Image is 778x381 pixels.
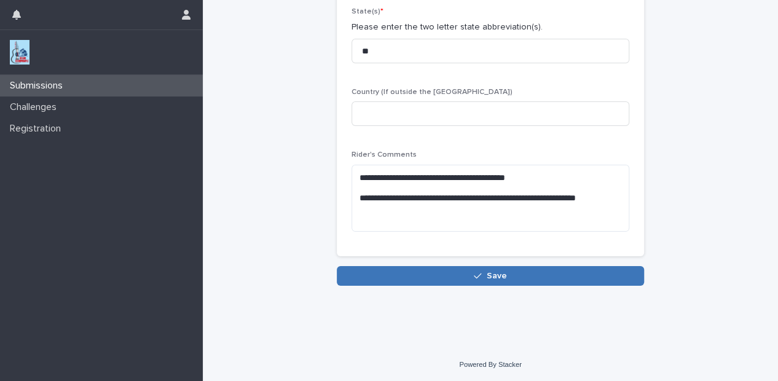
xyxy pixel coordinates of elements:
[10,40,29,65] img: jxsLJbdS1eYBI7rVAS4p
[487,272,507,280] span: Save
[5,123,71,135] p: Registration
[5,101,66,113] p: Challenges
[352,8,383,15] span: State(s)
[352,151,417,159] span: Rider's Comments
[352,21,629,34] p: Please enter the two letter state abbreviation(s).
[352,88,513,96] span: Country (If outside the [GEOGRAPHIC_DATA])
[459,361,521,368] a: Powered By Stacker
[5,80,73,92] p: Submissions
[337,266,644,286] button: Save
